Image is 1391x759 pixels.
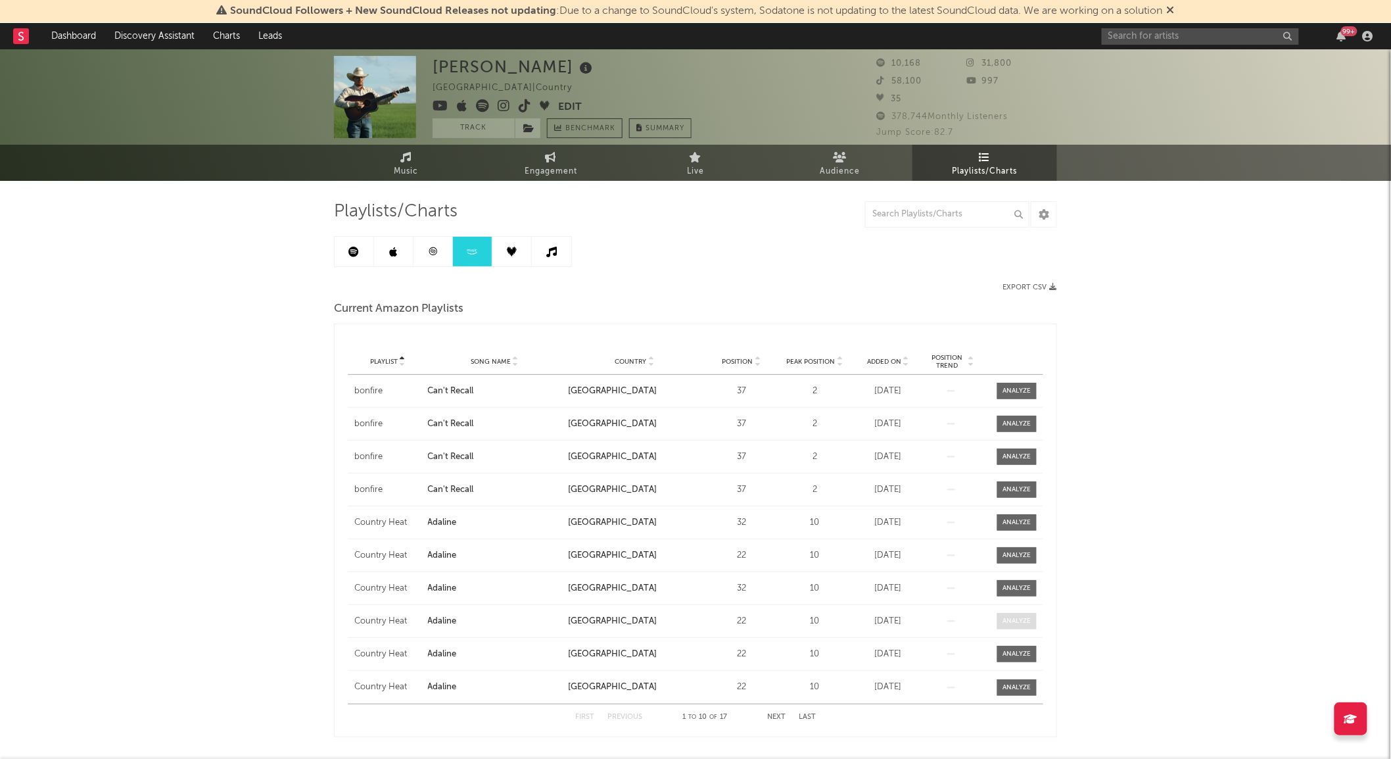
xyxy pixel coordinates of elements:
[568,483,701,497] div: [GEOGRAPHIC_DATA]
[433,80,587,96] div: [GEOGRAPHIC_DATA] | Country
[433,118,515,138] button: Track
[768,145,912,181] a: Audience
[1102,28,1299,45] input: Search for artists
[547,118,623,138] a: Benchmark
[568,648,701,661] div: [GEOGRAPHIC_DATA]
[334,301,463,317] span: Current Amazon Playlists
[204,23,249,49] a: Charts
[623,145,768,181] a: Live
[428,385,561,398] a: Can't Recall
[568,681,701,694] div: [GEOGRAPHIC_DATA]
[568,385,701,398] div: [GEOGRAPHIC_DATA]
[428,615,561,628] a: Adaline
[708,516,775,529] div: 32
[428,451,561,464] a: Can't Recall
[876,128,953,137] span: Jump Score: 82.7
[782,549,849,562] div: 10
[708,549,775,562] div: 22
[568,418,701,431] div: [GEOGRAPHIC_DATA]
[782,681,849,694] div: 10
[249,23,291,49] a: Leads
[799,714,816,721] button: Last
[708,451,775,464] div: 37
[354,483,421,497] a: bonfire
[615,358,647,366] span: Country
[708,418,775,431] div: 37
[967,59,1012,68] span: 31,800
[855,451,922,464] div: [DATE]
[428,582,561,595] a: Adaline
[629,118,692,138] button: Summary
[354,549,421,562] div: Country Heat
[855,582,922,595] div: [DATE]
[354,516,421,529] div: Country Heat
[105,23,204,49] a: Discovery Assistant
[782,451,849,464] div: 2
[782,648,849,661] div: 10
[394,164,419,180] span: Music
[876,112,1008,121] span: 378,744 Monthly Listeners
[782,483,849,497] div: 2
[428,648,561,661] a: Adaline
[855,681,922,694] div: [DATE]
[782,615,849,628] div: 10
[928,354,966,370] span: Position Trend
[687,164,704,180] span: Live
[433,56,596,78] div: [PERSON_NAME]
[568,615,701,628] div: [GEOGRAPHIC_DATA]
[953,164,1018,180] span: Playlists/Charts
[479,145,623,181] a: Engagement
[354,582,421,595] a: Country Heat
[428,681,561,694] div: Adaline
[354,385,421,398] div: bonfire
[912,145,1057,181] a: Playlists/Charts
[568,516,701,529] div: [GEOGRAPHIC_DATA]
[688,714,696,720] span: to
[1337,31,1346,41] button: 99+
[708,648,775,661] div: 22
[669,710,741,725] div: 1 10 17
[787,358,836,366] span: Peak Position
[855,516,922,529] div: [DATE]
[370,358,398,366] span: Playlist
[855,615,922,628] div: [DATE]
[967,77,999,86] span: 997
[558,99,582,116] button: Edit
[709,714,717,720] span: of
[782,418,849,431] div: 2
[708,582,775,595] div: 32
[428,418,561,431] a: Can't Recall
[708,385,775,398] div: 37
[782,516,849,529] div: 10
[855,648,922,661] div: [DATE]
[354,451,421,464] a: bonfire
[334,204,458,220] span: Playlists/Charts
[607,714,642,721] button: Previous
[428,483,561,497] div: Can't Recall
[876,95,901,103] span: 35
[708,615,775,628] div: 22
[471,358,511,366] span: Song Name
[231,6,557,16] span: SoundCloud Followers + New SoundCloud Releases not updating
[428,516,561,529] a: Adaline
[722,358,753,366] span: Position
[708,483,775,497] div: 37
[575,714,594,721] button: First
[568,582,701,595] div: [GEOGRAPHIC_DATA]
[354,648,421,661] a: Country Heat
[231,6,1163,16] span: : Due to a change to SoundCloud's system, Sodatone is not updating to the latest SoundCloud data....
[428,549,561,562] a: Adaline
[782,385,849,398] div: 2
[354,418,421,431] a: bonfire
[42,23,105,49] a: Dashboard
